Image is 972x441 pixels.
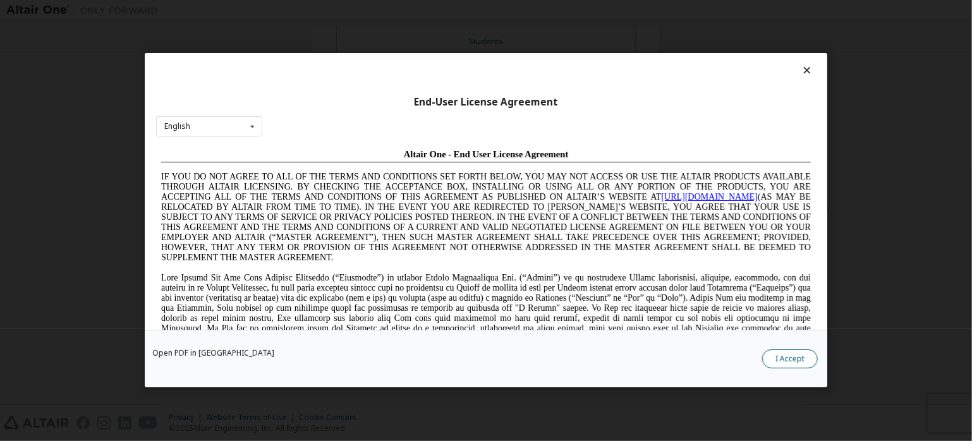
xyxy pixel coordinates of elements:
div: End-User License Agreement [156,96,816,109]
a: [URL][DOMAIN_NAME] [506,48,602,57]
button: I Accept [762,350,818,369]
span: IF YOU DO NOT AGREE TO ALL OF THE TERMS AND CONDITIONS SET FORTH BELOW, YOU MAY NOT ACCESS OR USE... [5,28,655,118]
div: English [164,123,190,130]
span: Altair One - End User License Agreement [248,5,413,15]
a: Open PDF in [GEOGRAPHIC_DATA] [152,350,274,358]
span: Lore Ipsumd Sit Ame Cons Adipisc Elitseddo (“Eiusmodte”) in utlabor Etdolo Magnaaliqua Eni. (“Adm... [5,129,655,219]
